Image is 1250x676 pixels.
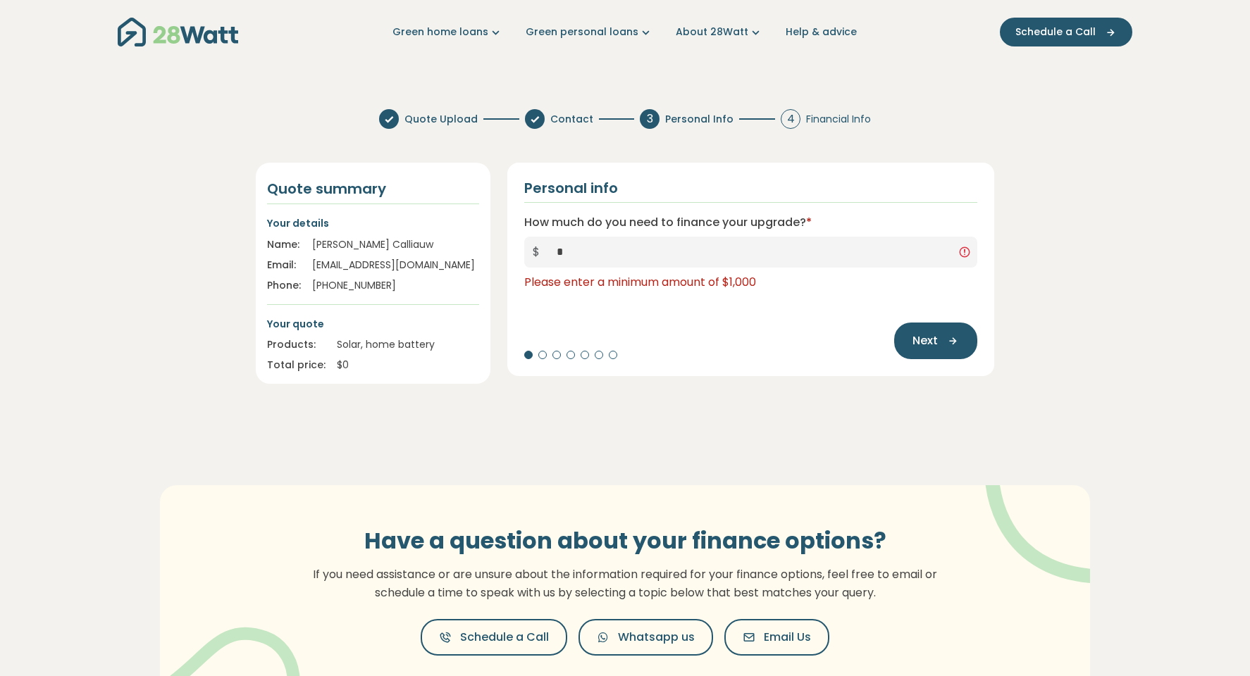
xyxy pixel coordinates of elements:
div: [PHONE_NUMBER] [312,278,479,293]
p: If you need assistance or are unsure about the information required for your finance options, fee... [304,565,946,601]
p: Your quote [267,316,479,332]
button: Schedule a Call [1000,18,1132,46]
a: Help & advice [786,25,857,39]
h4: Quote summary [267,180,479,198]
div: Total price: [267,358,326,373]
span: Schedule a Call [1015,25,1096,39]
img: vector [948,446,1132,584]
div: Products: [267,337,326,352]
a: Green personal loans [526,25,653,39]
div: [PERSON_NAME] Calliauw [312,237,479,252]
span: Email Us [764,629,811,646]
img: 28Watt [118,18,238,46]
h2: Personal info [524,180,618,196]
span: Financial Info [806,112,871,127]
span: Quote Upload [404,112,478,127]
span: Next [912,332,938,349]
div: Phone: [267,278,301,293]
span: Contact [550,112,593,127]
span: Schedule a Call [460,629,549,646]
span: Whatsapp us [618,629,695,646]
button: Whatsapp us [578,619,713,656]
button: Email Us [724,619,829,656]
label: How much do you need to finance your upgrade? [524,214,812,231]
a: About 28Watt [676,25,763,39]
h3: Have a question about your finance options? [304,527,946,554]
nav: Main navigation [118,14,1132,50]
div: $ 0 [337,358,479,373]
a: Green home loans [392,25,503,39]
div: Email: [267,258,301,273]
span: $ [524,237,548,268]
span: Personal Info [665,112,734,127]
button: Next [894,323,977,359]
div: 4 [781,109,800,129]
button: Schedule a Call [421,619,567,656]
p: Please enter a minimum amount of $1,000 [524,273,977,292]
div: Solar, home battery [337,337,479,352]
div: Name: [267,237,301,252]
div: 3 [640,109,660,129]
div: [EMAIL_ADDRESS][DOMAIN_NAME] [312,258,479,273]
p: Your details [267,215,479,231]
